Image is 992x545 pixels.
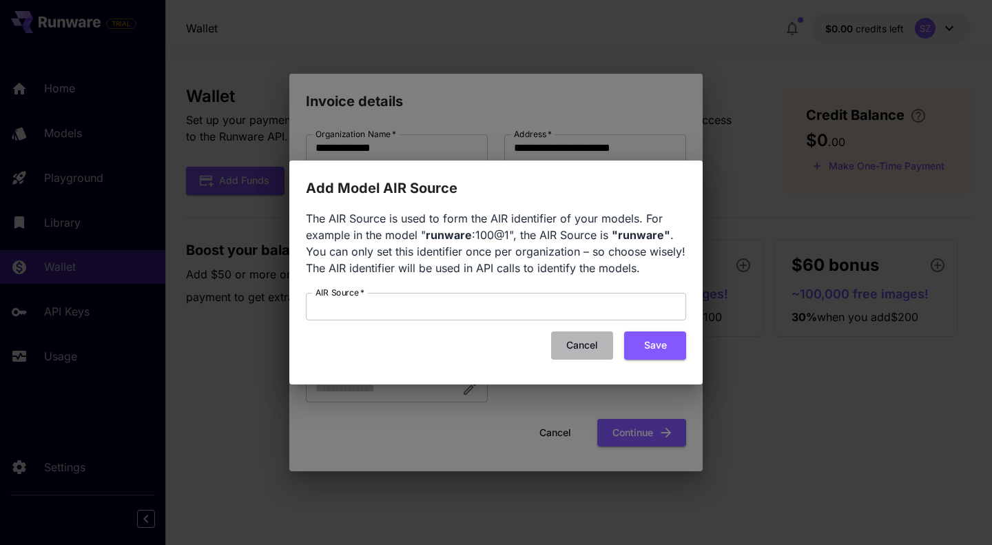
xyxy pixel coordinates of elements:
button: Save [624,331,686,360]
h2: Add Model AIR Source [289,161,703,199]
span: The AIR Source is used to form the AIR identifier of your models. For example in the model " :100... [306,212,685,275]
label: AIR Source [316,287,364,298]
b: runware [426,228,472,242]
b: "runware" [612,228,670,242]
button: Cancel [551,331,613,360]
